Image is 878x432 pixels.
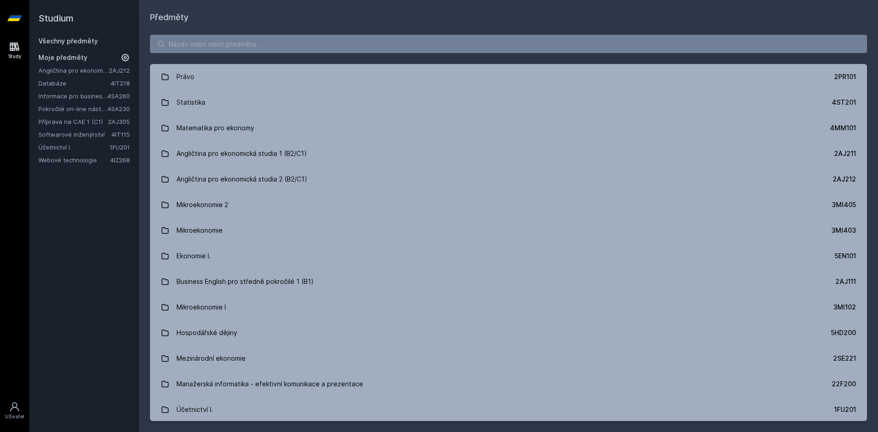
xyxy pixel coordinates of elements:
a: 1FU201 [110,144,130,151]
a: Uživatel [2,397,27,425]
a: Ekonomie I. 5EN101 [150,243,867,269]
a: 4SA260 [107,92,130,100]
a: Angličtina pro ekonomická studia 2 (B2/C1) 2AJ212 [150,166,867,192]
div: Právo [177,68,194,86]
a: Příprava na CAE 1 (C1) [38,117,108,126]
div: Účetnictví I. [177,400,213,419]
a: 4SA230 [107,105,130,112]
a: Angličtina pro ekonomická studia 2 (B2/C1) [38,66,109,75]
span: Moje předměty [38,53,87,62]
div: Manažerská informatika - efektivní komunikace a prezentace [177,375,363,393]
a: Pokročilé on-line nástroje pro analýzu a zpracování informací [38,104,107,113]
a: Mikroekonomie 2 3MI405 [150,192,867,218]
a: Mikroekonomie 3MI403 [150,218,867,243]
a: Mezinárodní ekonomie 2SE221 [150,346,867,371]
a: Databáze [38,79,111,88]
div: Mikroekonomie 2 [177,196,228,214]
a: 2AJ212 [109,67,130,74]
a: Účetnictví I. [38,143,110,152]
a: Matematika pro ekonomy 4MM101 [150,115,867,141]
a: Business English pro středně pokročilé 1 (B1) 2AJ111 [150,269,867,294]
div: 3MI102 [833,303,856,312]
div: Angličtina pro ekonomická studia 1 (B2/C1) [177,144,307,163]
a: Study [2,37,27,64]
div: Business English pro středně pokročilé 1 (B1) [177,272,314,291]
a: 4IZ268 [110,156,130,164]
a: Hospodářské dějiny 5HD200 [150,320,867,346]
a: 4IT218 [111,80,130,87]
div: 5HD200 [831,328,856,337]
a: Všechny předměty [38,37,98,45]
div: 22F200 [832,379,856,389]
a: Webové technologie [38,155,110,165]
h1: Předměty [150,11,867,24]
div: 2SE221 [833,354,856,363]
div: Uživatel [5,413,24,420]
a: Angličtina pro ekonomická studia 1 (B2/C1) 2AJ211 [150,141,867,166]
a: Účetnictví I. 1FU201 [150,397,867,422]
div: Matematika pro ekonomy [177,119,254,137]
div: 1FU201 [834,405,856,414]
div: 4ST201 [832,98,856,107]
div: 2AJ211 [834,149,856,158]
a: Statistika 4ST201 [150,90,867,115]
a: Právo 2PR101 [150,64,867,90]
div: Ekonomie I. [177,247,211,265]
div: Statistika [177,93,205,112]
div: 2AJ111 [835,277,856,286]
a: Mikroekonomie I 3MI102 [150,294,867,320]
div: Mikroekonomie [177,221,223,240]
div: Mikroekonomie I [177,298,226,316]
a: Softwarové inženýrství [38,130,112,139]
div: 5EN101 [835,251,856,261]
div: 2PR101 [834,72,856,81]
div: Angličtina pro ekonomická studia 2 (B2/C1) [177,170,307,188]
div: 4MM101 [830,123,856,133]
div: Mezinárodní ekonomie [177,349,246,368]
input: Název nebo ident předmětu… [150,35,867,53]
div: 3MI403 [831,226,856,235]
div: 3MI405 [832,200,856,209]
div: Hospodářské dějiny [177,324,237,342]
a: Manažerská informatika - efektivní komunikace a prezentace 22F200 [150,371,867,397]
div: 2AJ212 [833,175,856,184]
a: Informace pro business (v angličtině) [38,91,107,101]
a: 4IT115 [112,131,130,138]
div: Study [8,53,21,60]
a: 2AJ305 [108,118,130,125]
